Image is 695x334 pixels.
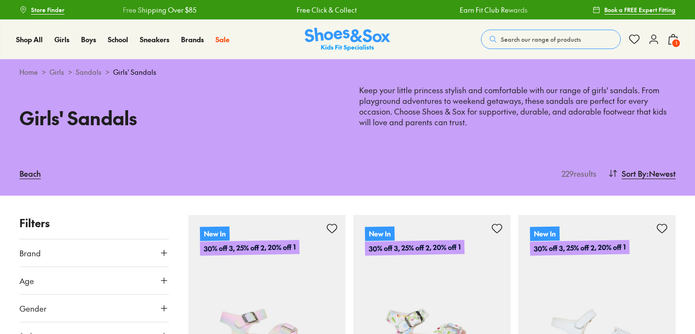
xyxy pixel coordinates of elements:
span: Age [19,275,34,286]
a: Book a FREE Expert Fitting [593,1,676,18]
a: Store Finder [19,1,65,18]
span: : Newest [646,167,676,179]
span: Girls [54,34,69,44]
span: Brands [181,34,204,44]
span: Shop All [16,34,43,44]
button: Brand [19,239,169,267]
p: 30% off 3, 25% off 2, 20% off 1 [530,240,629,256]
p: 30% off 3, 25% off 2, 20% off 1 [365,240,464,256]
button: Search our range of products [481,30,621,49]
span: Boys [81,34,96,44]
span: Store Finder [31,5,65,14]
a: Sandals [76,67,101,77]
a: Home [19,67,38,77]
button: Gender [19,295,169,322]
a: Shop All [16,34,43,45]
a: Sale [215,34,230,45]
div: > > > [19,67,676,77]
a: Beach [19,163,41,184]
button: Age [19,267,169,294]
button: Sort By:Newest [608,163,676,184]
span: Sale [215,34,230,44]
span: 1 [671,38,681,48]
img: SNS_Logo_Responsive.svg [305,28,390,51]
span: Sneakers [140,34,169,44]
span: Search our range of products [501,35,581,44]
a: Girls [50,67,64,77]
p: 229 results [558,167,596,179]
a: Sneakers [140,34,169,45]
a: Earn Fit Club Rewards [459,5,527,15]
p: New In [530,226,560,241]
a: Boys [81,34,96,45]
span: Sort By [622,167,646,179]
a: Free Shipping Over $85 [122,5,196,15]
a: Free Click & Collect [296,5,356,15]
p: New In [200,226,230,241]
a: Shoes & Sox [305,28,390,51]
a: School [108,34,128,45]
h1: Girls' Sandals [19,104,336,132]
span: Girls' Sandals [113,67,156,77]
span: School [108,34,128,44]
p: Keep your little princess stylish and comfortable with our range of girls' sandals. From playgrou... [359,85,676,128]
span: Book a FREE Expert Fitting [604,5,676,14]
a: Brands [181,34,204,45]
p: New In [365,226,395,241]
span: Gender [19,302,47,314]
p: 30% off 3, 25% off 2, 20% off 1 [200,240,299,256]
button: 1 [667,29,679,50]
span: Brand [19,247,41,259]
p: Filters [19,215,169,231]
a: Girls [54,34,69,45]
